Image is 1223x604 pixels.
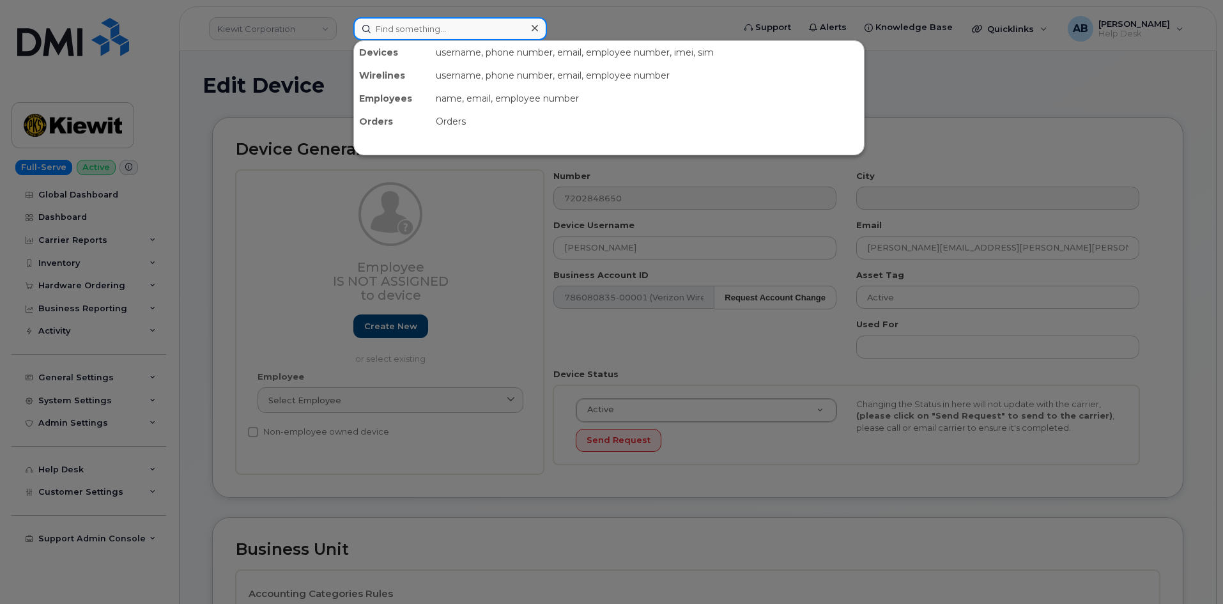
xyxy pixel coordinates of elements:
div: username, phone number, email, employee number, imei, sim [431,41,864,64]
div: Wirelines [354,64,431,87]
div: Orders [431,110,864,133]
div: Orders [354,110,431,133]
div: username, phone number, email, employee number [431,64,864,87]
iframe: Messenger Launcher [1167,548,1213,594]
div: Devices [354,41,431,64]
div: Employees [354,87,431,110]
div: name, email, employee number [431,87,864,110]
